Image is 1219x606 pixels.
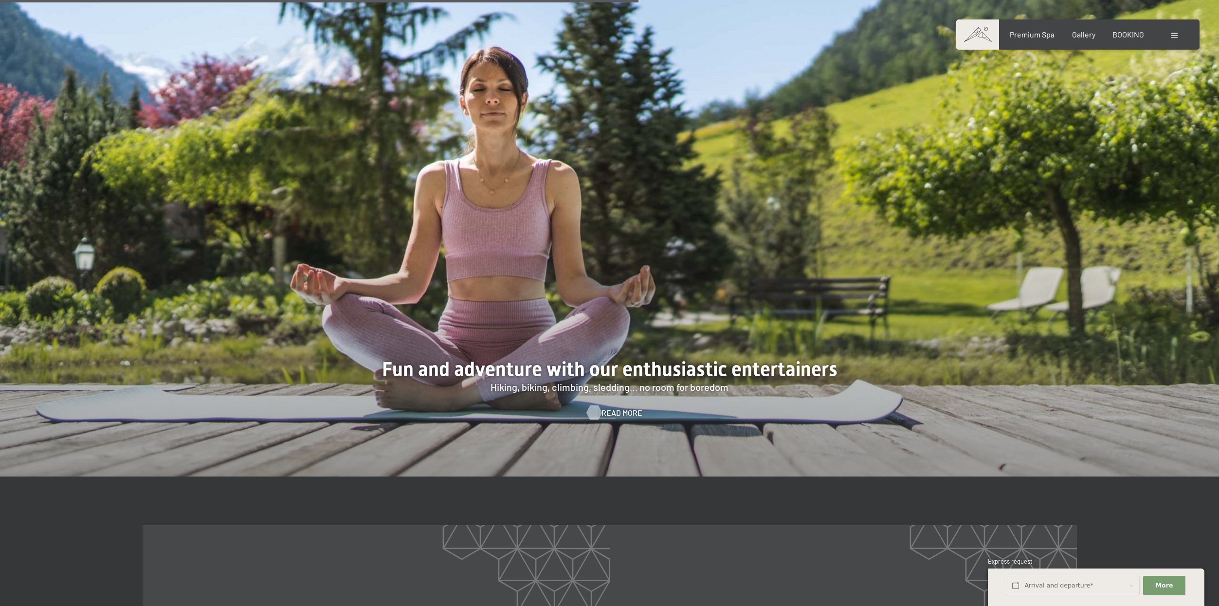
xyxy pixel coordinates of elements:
[1112,30,1144,39] a: BOOKING
[1010,30,1055,39] a: Premium Spa
[988,557,1033,565] span: Express request
[1143,576,1185,596] button: More
[1072,30,1095,39] a: Gallery
[1156,581,1173,590] span: More
[601,407,642,418] span: Read more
